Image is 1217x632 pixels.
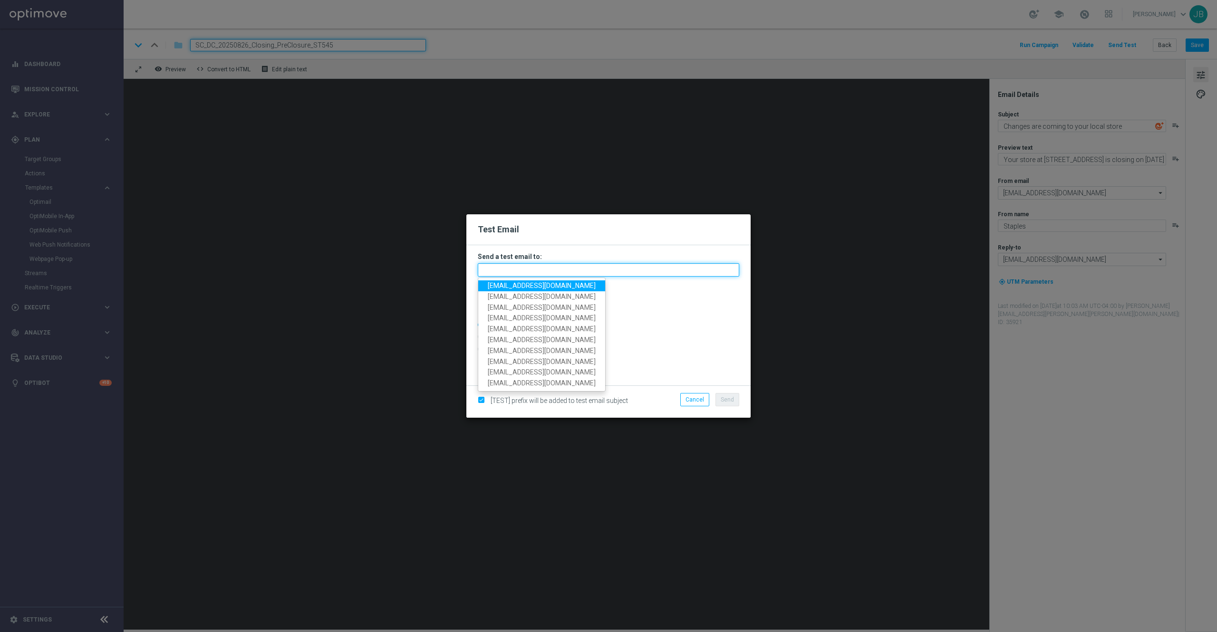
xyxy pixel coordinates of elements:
span: [EMAIL_ADDRESS][DOMAIN_NAME] [488,282,596,289]
span: [EMAIL_ADDRESS][DOMAIN_NAME] [488,379,596,387]
a: [EMAIL_ADDRESS][DOMAIN_NAME] [478,313,605,324]
p: Separate multiple addresses with commas [478,279,739,287]
h3: Send a test email to: [478,252,739,261]
h2: Test Email [478,224,739,235]
a: [EMAIL_ADDRESS][DOMAIN_NAME] [478,356,605,367]
span: [EMAIL_ADDRESS][DOMAIN_NAME] [488,293,596,300]
span: [TEST] prefix will be added to test email subject [491,397,628,404]
span: [EMAIL_ADDRESS][DOMAIN_NAME] [488,325,596,333]
a: [EMAIL_ADDRESS][DOMAIN_NAME] [478,378,605,389]
a: [EMAIL_ADDRESS][DOMAIN_NAME] [478,345,605,356]
span: [EMAIL_ADDRESS][DOMAIN_NAME] [488,303,596,311]
span: [EMAIL_ADDRESS][DOMAIN_NAME] [488,314,596,322]
span: Send [721,396,734,403]
a: [EMAIL_ADDRESS][DOMAIN_NAME] [478,291,605,302]
button: Cancel [680,393,709,406]
span: [EMAIL_ADDRESS][DOMAIN_NAME] [488,336,596,344]
a: [EMAIL_ADDRESS][DOMAIN_NAME] [478,335,605,345]
a: [EMAIL_ADDRESS][DOMAIN_NAME] [478,302,605,313]
a: [EMAIL_ADDRESS][DOMAIN_NAME] [478,280,605,291]
span: [EMAIL_ADDRESS][DOMAIN_NAME] [488,368,596,376]
a: [EMAIL_ADDRESS][DOMAIN_NAME] [478,367,605,378]
span: [EMAIL_ADDRESS][DOMAIN_NAME] [488,347,596,354]
p: Email with customer data [478,306,739,315]
a: [EMAIL_ADDRESS][DOMAIN_NAME] [478,324,605,335]
button: Send [715,393,739,406]
span: [EMAIL_ADDRESS][DOMAIN_NAME] [488,357,596,365]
